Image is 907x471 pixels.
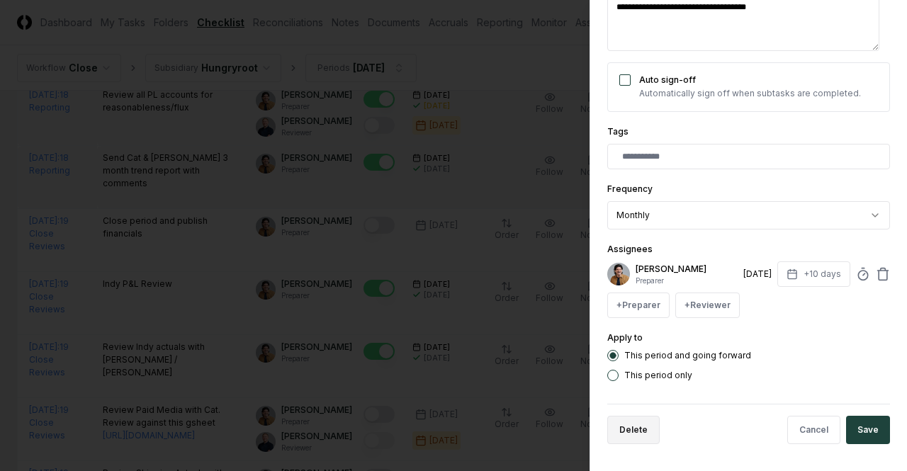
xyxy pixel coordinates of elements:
label: This period only [624,371,692,380]
label: Apply to [607,332,643,343]
label: This period and going forward [624,351,751,360]
button: +10 days [777,261,850,287]
label: Assignees [607,244,653,254]
label: Auto sign-off [639,74,696,85]
button: Delete [607,416,660,444]
p: [PERSON_NAME] [636,263,738,276]
img: ACg8ocIj8Ed1971QfF93IUVvJX6lPm3y0CRToLvfAg4p8TYQk6NAZIo=s96-c [607,263,630,285]
button: +Reviewer [675,293,740,318]
button: Save [846,416,890,444]
div: [DATE] [743,268,772,280]
label: Frequency [607,183,653,194]
button: +Preparer [607,293,670,318]
button: Cancel [787,416,840,444]
p: Preparer [636,276,738,286]
label: Tags [607,126,629,137]
p: Automatically sign off when subtasks are completed. [639,87,861,100]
